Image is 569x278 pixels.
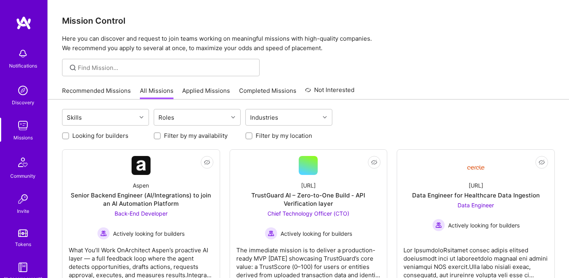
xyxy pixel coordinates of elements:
[62,34,555,53] p: Here you can discover and request to join teams working on meaningful missions with high-quality ...
[432,219,445,231] img: Actively looking for builders
[9,62,37,70] div: Notifications
[15,83,31,98] img: discovery
[18,229,28,237] img: tokens
[248,112,280,123] div: Industries
[68,63,77,72] i: icon SearchGrey
[281,229,352,238] span: Actively looking for builders
[458,202,494,208] span: Data Engineer
[268,210,349,217] span: Chief Technology Officer (CTO)
[72,131,128,140] label: Looking for builders
[133,181,149,190] div: Aspen
[469,181,483,190] div: [URL]
[265,227,277,240] img: Actively looking for builders
[139,115,143,119] i: icon Chevron
[448,221,520,229] span: Actively looking for builders
[65,112,84,123] div: Skills
[305,85,354,100] a: Not Interested
[466,159,485,172] img: Company Logo
[132,156,151,175] img: Company Logo
[69,191,213,208] div: Senior Backend Engineer (AI/Integrations) to join an AI Automation Platform
[62,16,555,26] h3: Mission Control
[15,191,31,207] img: Invite
[156,112,176,123] div: Roles
[15,118,31,133] img: teamwork
[115,210,168,217] span: Back-End Developer
[236,191,381,208] div: TrustGuard AI – Zero-to-One Build - API Verification layer
[204,159,210,165] i: icon EyeClosed
[140,86,173,100] a: All Missions
[78,64,254,72] input: Find Mission...
[17,207,29,215] div: Invite
[539,159,545,165] i: icon EyeClosed
[301,181,316,190] div: [URL]
[113,229,185,238] span: Actively looking for builders
[97,227,110,240] img: Actively looking for builders
[13,133,33,142] div: Missions
[15,46,31,62] img: bell
[15,240,31,248] div: Tokens
[12,98,34,107] div: Discovery
[256,131,312,140] label: Filter by my location
[371,159,377,165] i: icon EyeClosed
[412,191,540,199] div: Data Engineer for Healthcare Data Ingestion
[239,86,296,100] a: Completed Missions
[323,115,327,119] i: icon Chevron
[164,131,228,140] label: Filter by my availability
[13,153,32,172] img: Community
[10,172,36,180] div: Community
[16,16,32,30] img: logo
[182,86,230,100] a: Applied Missions
[231,115,235,119] i: icon Chevron
[15,259,31,275] img: guide book
[62,86,131,100] a: Recommended Missions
